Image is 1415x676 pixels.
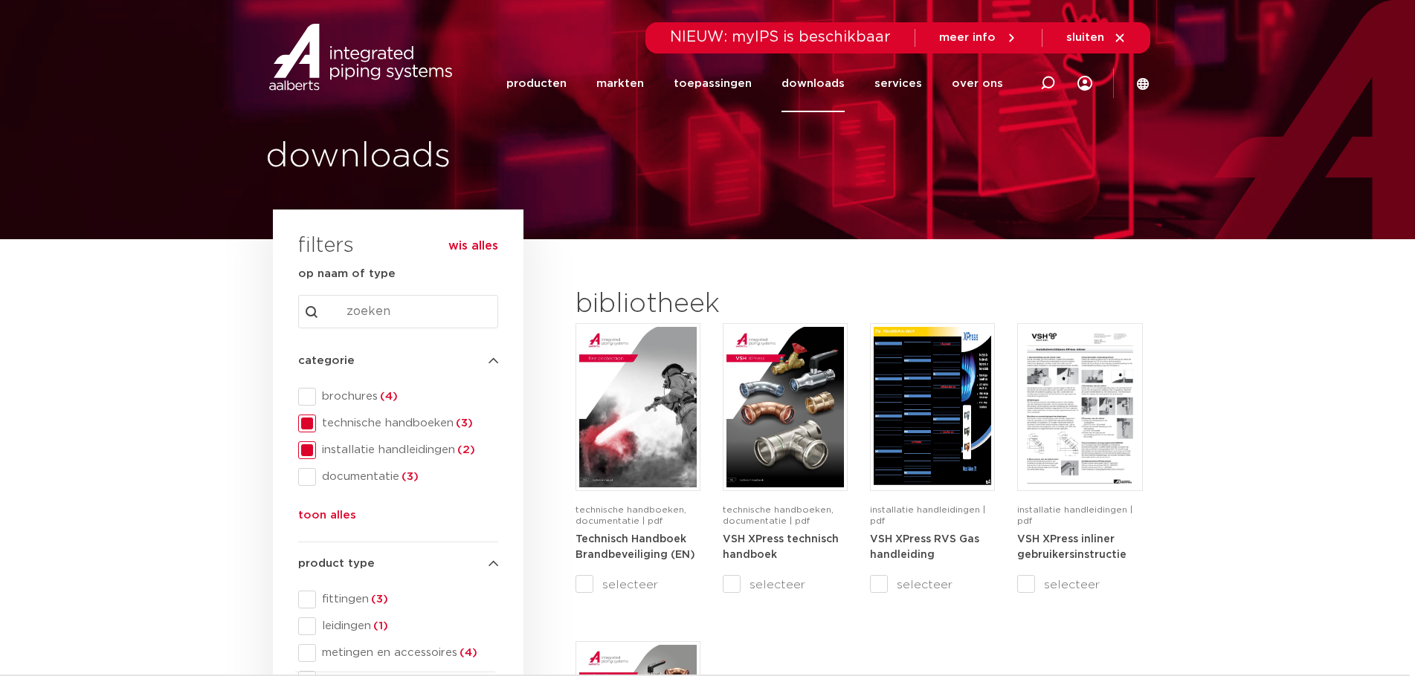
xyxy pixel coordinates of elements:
a: sluiten [1066,31,1126,45]
h2: bibliotheek [576,287,840,322]
a: toepassingen [674,55,752,112]
div: documentatie(3) [298,468,498,486]
span: sluiten [1066,32,1104,43]
img: 2_xpress-gas-handleiding-2013-03-27-pdf.jpg [874,327,991,487]
div: installatie handleidingen(2) [298,441,498,459]
span: (3) [369,594,388,605]
div: leidingen(1) [298,617,498,635]
nav: Menu [506,55,1003,112]
h1: downloads [265,133,700,181]
span: (2) [455,444,475,455]
img: VSH-XPress_A4TM_5008762_2025_4.1_NL-pdf.jpg [726,327,844,487]
a: markten [596,55,644,112]
a: downloads [781,55,845,112]
h3: filters [298,229,354,264]
img: FireProtection_A4TM_5007915_2025_2.0_EN-pdf.jpg [579,327,697,487]
a: VSH XPress inliner gebruikersinstructie [1017,533,1126,561]
span: brochures [316,389,498,404]
span: leidingen [316,619,498,634]
span: installatie handleidingen | pdf [870,505,985,525]
span: NIEUW: myIPS is beschikbaar [670,30,891,45]
span: (4) [457,647,477,658]
a: meer info [939,31,1018,45]
h4: product type [298,555,498,573]
span: meer info [939,32,996,43]
button: toon alles [298,507,356,530]
strong: op naam of type [298,268,396,279]
label: selecteer [1017,576,1142,594]
button: wis alles [448,238,498,253]
span: (3) [454,417,473,429]
a: over ons [952,55,1003,112]
div: brochures(4) [298,388,498,406]
span: technische handboeken [316,416,498,431]
div: fittingen(3) [298,591,498,608]
label: selecteer [870,576,995,594]
span: installatie handleidingen [316,443,498,458]
a: Technisch Handboek Brandbeveiliging (EN) [576,533,695,561]
span: technische handboeken, documentatie | pdf [576,505,686,525]
div: technische handboeken(3) [298,415,498,432]
label: selecteer [576,576,700,594]
label: selecteer [723,576,848,594]
span: technische handboeken, documentatie | pdf [723,505,834,525]
span: (1) [371,620,388,631]
div: metingen en accessoires(4) [298,644,498,662]
a: producten [506,55,567,112]
span: (4) [378,391,398,402]
img: xpress-inlinergebruikersinstructie2014-pdf.jpg [1021,327,1138,487]
span: metingen en accessoires [316,646,498,660]
a: VSH XPress technisch handboek [723,533,839,561]
span: documentatie [316,469,498,484]
span: fittingen [316,592,498,607]
a: VSH XPress RVS Gas handleiding [870,533,979,561]
span: (3) [399,471,419,482]
h4: categorie [298,352,498,370]
span: installatie handleidingen | pdf [1017,505,1132,525]
a: services [874,55,922,112]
